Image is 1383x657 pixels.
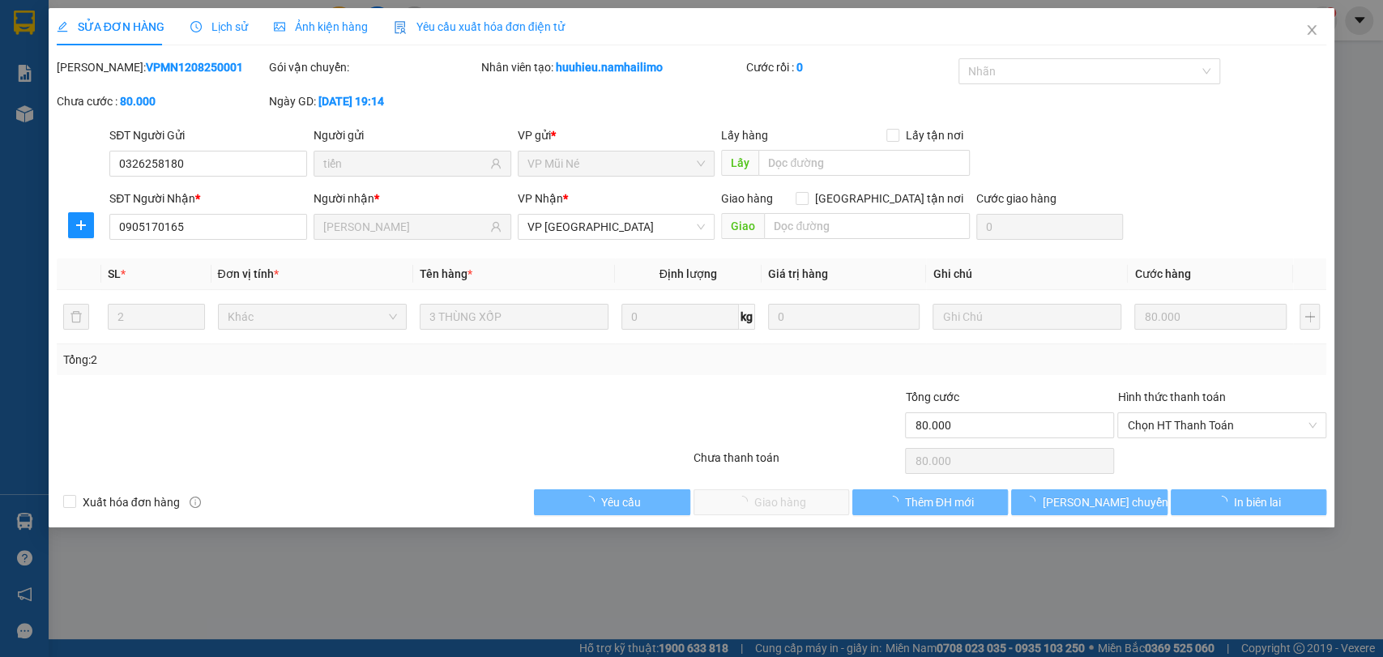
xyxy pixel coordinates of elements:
[694,489,849,515] button: Giao hàng
[1289,8,1334,53] button: Close
[420,304,608,330] input: VD: Bàn, Ghế
[190,21,202,32] span: clock-circle
[601,493,641,511] span: Yêu cầu
[274,21,285,32] span: picture
[1216,496,1234,507] span: loading
[63,351,535,369] div: Tổng: 2
[481,58,743,76] div: Nhân viên tạo:
[721,150,758,176] span: Lấy
[1134,304,1287,330] input: 0
[1127,413,1317,437] span: Chọn HT Thanh Toán
[57,21,68,32] span: edit
[323,155,487,173] input: Tên người gửi
[1042,493,1196,511] span: [PERSON_NAME] chuyển hoàn
[764,213,970,239] input: Dọc đường
[269,58,478,76] div: Gói vận chuyển:
[659,267,717,280] span: Định lượng
[527,215,706,239] span: VP Nha Trang
[1117,390,1225,403] label: Hình thức thanh toán
[394,20,565,33] span: Yêu cầu xuất hóa đơn điện tử
[887,496,905,507] span: loading
[314,190,511,207] div: Người nhận
[420,267,472,280] span: Tên hàng
[905,390,958,403] span: Tổng cước
[721,192,773,205] span: Giao hàng
[768,267,828,280] span: Giá trị hàng
[518,192,563,205] span: VP Nhận
[1234,493,1281,511] span: In biên lai
[905,493,974,511] span: Thêm ĐH mới
[269,92,478,110] div: Ngày GD:
[490,158,502,169] span: user
[120,95,156,108] b: 80.000
[976,192,1056,205] label: Cước giao hàng
[721,213,764,239] span: Giao
[76,493,186,511] span: Xuất hóa đơn hàng
[852,489,1008,515] button: Thêm ĐH mới
[394,21,407,34] img: icon
[1011,489,1167,515] button: [PERSON_NAME] chuyển hoàn
[109,190,307,207] div: SĐT Người Nhận
[692,449,904,477] div: Chưa thanh toán
[274,20,368,33] span: Ảnh kiện hàng
[518,126,715,144] div: VP gửi
[933,304,1121,330] input: Ghi Chú
[1171,489,1326,515] button: In biên lai
[146,61,243,74] b: VPMN1208250001
[108,267,121,280] span: SL
[218,267,279,280] span: Đơn vị tính
[490,221,502,233] span: user
[721,129,768,142] span: Lấy hàng
[534,489,689,515] button: Yêu cầu
[768,304,920,330] input: 0
[796,61,803,74] b: 0
[68,212,94,238] button: plus
[739,304,755,330] span: kg
[1024,496,1042,507] span: loading
[758,150,970,176] input: Dọc đường
[190,497,201,508] span: info-circle
[228,305,397,329] span: Khác
[583,496,601,507] span: loading
[1300,304,1320,330] button: plus
[746,58,955,76] div: Cước rồi :
[314,126,511,144] div: Người gửi
[57,92,266,110] div: Chưa cước :
[190,20,248,33] span: Lịch sử
[63,304,89,330] button: delete
[556,61,663,74] b: huuhieu.namhailimo
[69,219,93,232] span: plus
[323,218,487,236] input: Tên người nhận
[318,95,384,108] b: [DATE] 19:14
[109,126,307,144] div: SĐT Người Gửi
[926,258,1128,290] th: Ghi chú
[899,126,970,144] span: Lấy tận nơi
[527,151,706,176] span: VP Mũi Né
[57,58,266,76] div: [PERSON_NAME]:
[57,20,164,33] span: SỬA ĐƠN HÀNG
[809,190,970,207] span: [GEOGRAPHIC_DATA] tận nơi
[1134,267,1190,280] span: Cước hàng
[1305,23,1318,36] span: close
[976,214,1123,240] input: Cước giao hàng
